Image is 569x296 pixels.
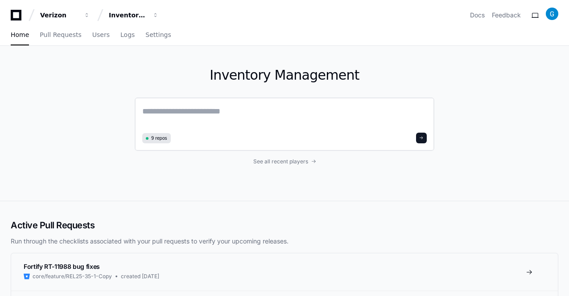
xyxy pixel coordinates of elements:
[145,25,171,45] a: Settings
[11,32,29,37] span: Home
[24,263,100,270] span: Fortify RT-11988 bug fixes
[151,135,167,142] span: 9 repos
[135,158,434,165] a: See all recent players
[120,32,135,37] span: Logs
[11,237,558,246] p: Run through the checklists associated with your pull requests to verify your upcoming releases.
[492,11,521,20] button: Feedback
[11,219,558,231] h2: Active Pull Requests
[135,67,434,83] h1: Inventory Management
[11,253,558,291] a: Fortify RT-11988 bug fixescore/feature/REL25-35-1-Copycreated [DATE]
[92,25,110,45] a: Users
[145,32,171,37] span: Settings
[253,158,308,165] span: See all recent players
[37,7,94,23] button: Verizon
[105,7,162,23] button: Inventory Management
[546,8,558,20] img: ACg8ocLgD4B0PbMnFCRezSs6CxZErLn06tF4Svvl2GU3TFAxQEAh9w=s96-c
[121,273,159,280] span: created [DATE]
[40,11,78,20] div: Verizon
[470,11,485,20] a: Docs
[40,25,81,45] a: Pull Requests
[92,32,110,37] span: Users
[120,25,135,45] a: Logs
[33,273,112,280] span: core/feature/REL25-35-1-Copy
[109,11,147,20] div: Inventory Management
[40,32,81,37] span: Pull Requests
[11,25,29,45] a: Home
